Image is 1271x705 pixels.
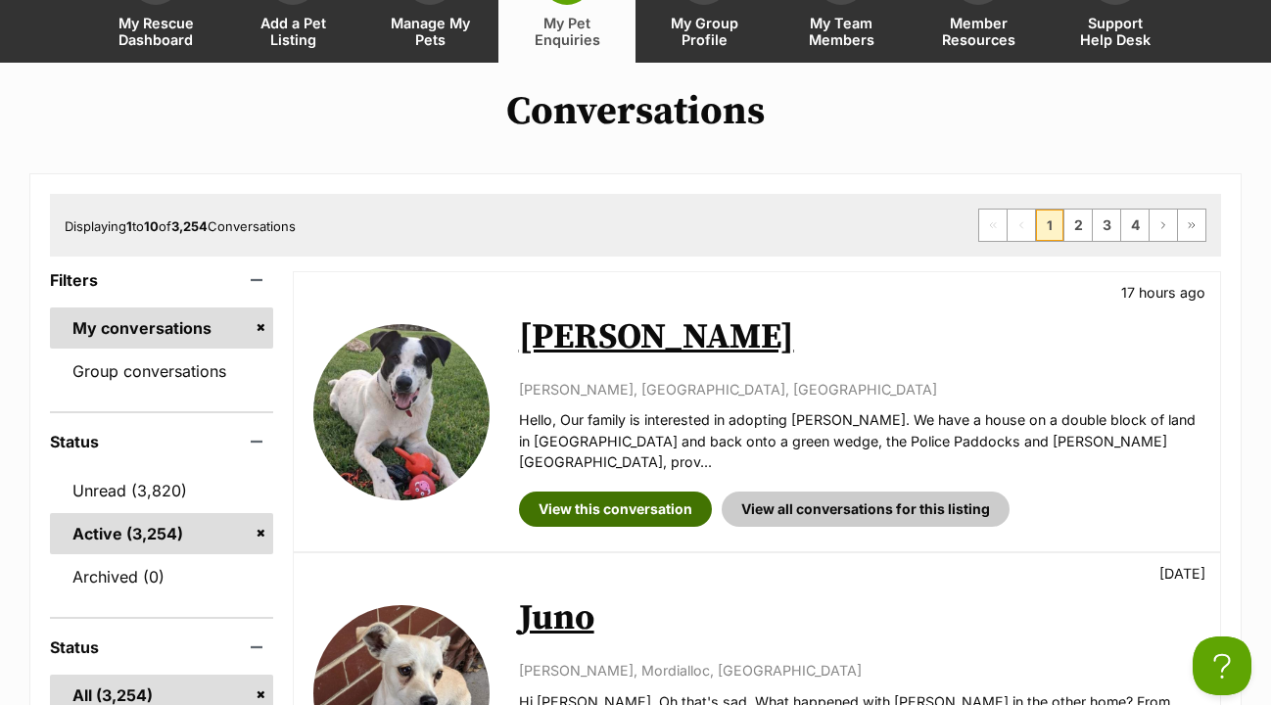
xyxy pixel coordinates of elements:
a: Unread (3,820) [50,470,273,511]
strong: 1 [126,218,132,234]
span: First page [979,210,1007,241]
a: View all conversations for this listing [722,492,1010,527]
a: View this conversation [519,492,712,527]
a: Archived (0) [50,556,273,597]
span: Displaying to of Conversations [65,218,296,234]
span: My Group Profile [660,15,748,48]
p: [DATE] [1159,563,1205,584]
header: Filters [50,271,273,289]
header: Status [50,638,273,656]
span: My Pet Enquiries [523,15,611,48]
span: My Team Members [797,15,885,48]
header: Status [50,433,273,450]
p: [PERSON_NAME], Mordialloc, [GEOGRAPHIC_DATA] [519,660,1200,681]
img: Toby [313,324,490,500]
span: Page 1 [1036,210,1063,241]
a: Juno [519,596,594,640]
p: 17 hours ago [1121,282,1205,303]
a: My conversations [50,307,273,349]
a: Page 3 [1093,210,1120,241]
nav: Pagination [978,209,1206,242]
a: Group conversations [50,351,273,392]
span: Member Resources [934,15,1022,48]
p: [PERSON_NAME], [GEOGRAPHIC_DATA], [GEOGRAPHIC_DATA] [519,379,1200,399]
strong: 10 [144,218,159,234]
a: Last page [1178,210,1205,241]
a: Next page [1150,210,1177,241]
span: Manage My Pets [386,15,474,48]
a: Page 4 [1121,210,1149,241]
span: Previous page [1008,210,1035,241]
p: Hello, Our family is interested in adopting [PERSON_NAME]. We have a house on a double block of l... [519,409,1200,472]
strong: 3,254 [171,218,208,234]
a: [PERSON_NAME] [519,315,794,359]
a: Page 2 [1064,210,1092,241]
a: Active (3,254) [50,513,273,554]
iframe: Help Scout Beacon - Open [1193,636,1251,695]
span: Support Help Desk [1071,15,1159,48]
span: My Rescue Dashboard [112,15,200,48]
span: Add a Pet Listing [249,15,337,48]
